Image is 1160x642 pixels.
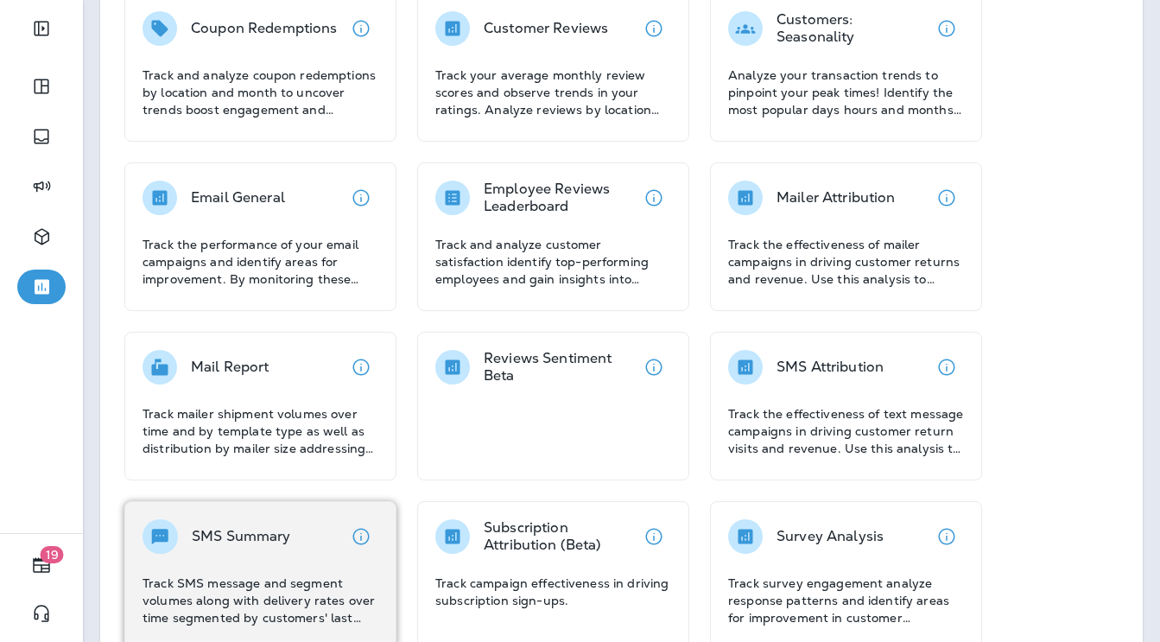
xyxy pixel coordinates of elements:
p: Analyze your transaction trends to pinpoint your peak times! Identify the most popular days hours... [728,67,964,118]
p: Track SMS message and segment volumes along with delivery rates over time segmented by customers'... [143,575,378,626]
p: Track campaign effectiveness in driving subscription sign-ups. [435,575,671,609]
p: Mail Report [191,359,269,376]
button: View details [637,350,671,385]
p: Track the effectiveness of mailer campaigns in driving customer returns and revenue. Use this ana... [728,236,964,288]
p: Subscription Attribution (Beta) [484,519,637,554]
button: View details [929,350,964,385]
p: SMS Attribution [777,359,884,376]
p: SMS Summary [192,528,291,545]
span: 19 [41,546,64,563]
p: Survey Analysis [777,528,884,545]
button: View details [344,11,378,46]
p: Email General [191,189,285,207]
p: Employee Reviews Leaderboard [484,181,637,215]
button: View details [929,519,964,554]
p: Track your average monthly review scores and observe trends in your ratings. Analyze reviews by l... [435,67,671,118]
p: Track mailer shipment volumes over time and by template type as well as distribution by mailer si... [143,405,378,457]
p: Track the performance of your email campaigns and identify areas for improvement. By monitoring t... [143,236,378,288]
p: Coupon Redemptions [191,20,338,37]
button: View details [637,519,671,554]
button: 19 [17,548,66,582]
p: Track survey engagement analyze response patterns and identify areas for improvement in customer ... [728,575,964,626]
p: Customers: Seasonality [777,11,929,46]
p: Reviews Sentiment Beta [484,350,637,385]
button: Expand Sidebar [17,11,66,46]
p: Customer Reviews [484,20,608,37]
button: View details [929,181,964,215]
button: View details [344,519,378,554]
p: Track the effectiveness of text message campaigns in driving customer return visits and revenue. ... [728,405,964,457]
button: View details [637,11,671,46]
p: Mailer Attribution [777,189,896,207]
p: Track and analyze coupon redemptions by location and month to uncover trends boost engagement and... [143,67,378,118]
button: View details [344,350,378,385]
button: View details [344,181,378,215]
p: Track and analyze customer satisfaction identify top-performing employees and gain insights into ... [435,236,671,288]
button: View details [637,181,671,215]
button: View details [929,11,964,46]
